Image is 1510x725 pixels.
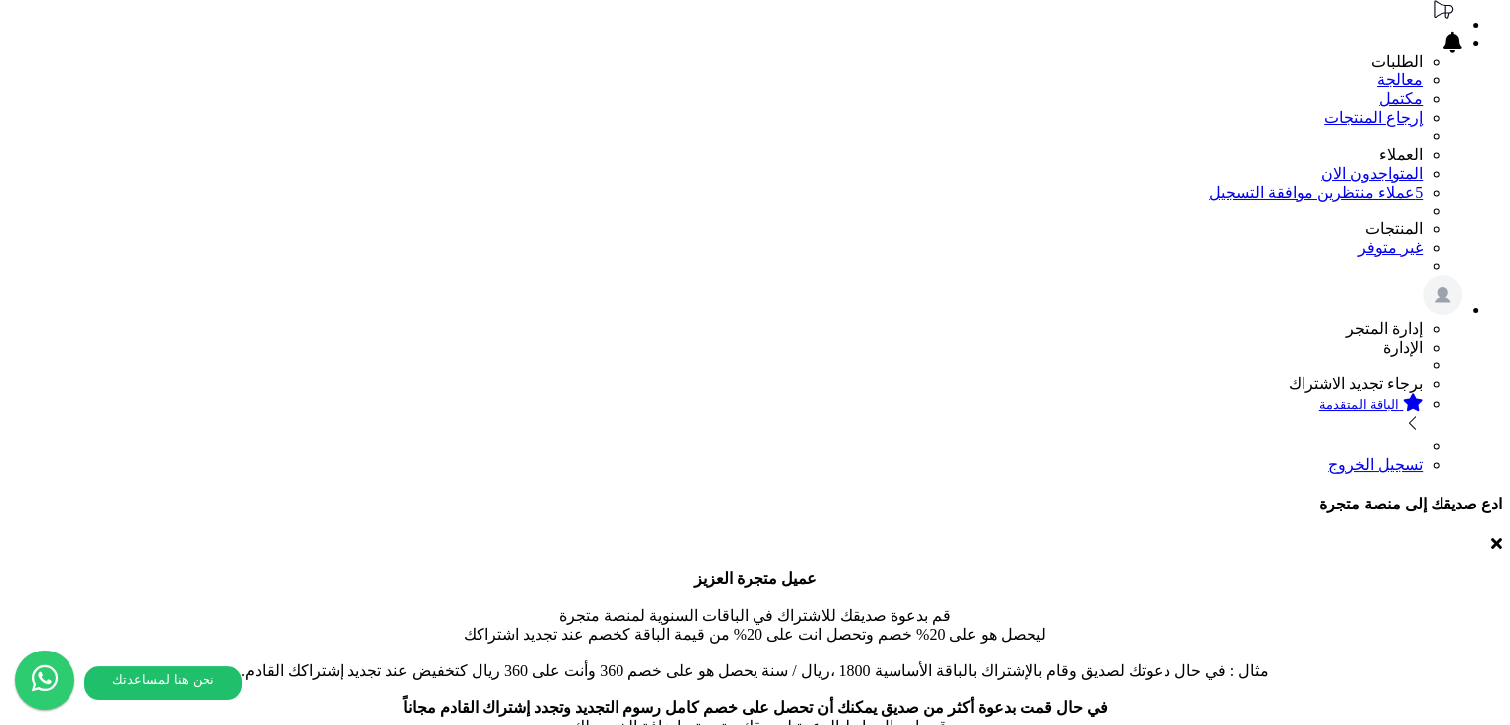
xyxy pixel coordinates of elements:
[1328,456,1423,473] a: تسجيل الخروج
[1321,165,1423,182] a: المتواجدون الان
[8,495,1502,513] h4: ادع صديقك إلى منصة متجرة
[8,145,1423,164] li: العملاء
[8,374,1423,393] li: برجاء تجديد الاشتراك
[8,52,1423,71] li: الطلبات
[694,570,817,587] b: عميل متجرة العزيز
[1324,109,1423,126] a: إرجاع المنتجات
[403,699,1108,716] b: في حال قمت بدعوة أكثر من صديق يمكنك أن تحصل على خصم كامل رسوم التجديد وتجدد إشتراك القادم مجاناً
[8,71,1423,89] a: معالجة
[1415,184,1423,201] span: 5
[1379,90,1423,107] a: مكتمل
[1319,397,1399,412] small: الباقة المتقدمة
[8,219,1423,238] li: المنتجات
[1358,239,1423,256] a: غير متوفر
[8,393,1423,437] a: الباقة المتقدمة
[1346,320,1423,337] span: إدارة المتجر
[1209,184,1423,201] a: 5عملاء منتظرين موافقة التسجيل
[8,338,1423,357] li: الإدارة
[1423,16,1462,33] a: تحديثات المنصة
